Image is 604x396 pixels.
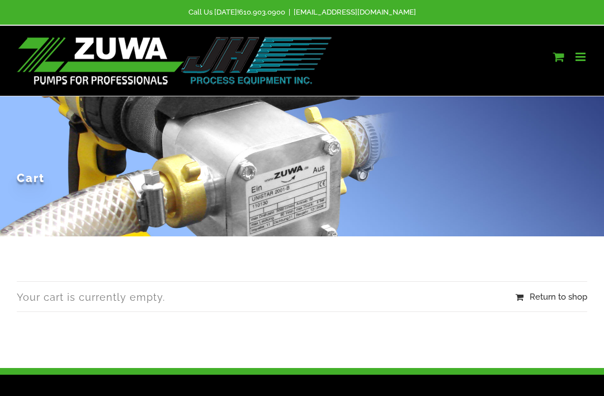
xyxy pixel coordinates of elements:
a: Return to shop [516,292,587,302]
p: Your cart is currently empty. [17,281,302,312]
a: [EMAIL_ADDRESS][DOMAIN_NAME] [294,8,416,16]
a: 610.903.0900 [239,8,285,16]
a: Toggle mobile cart [553,51,564,63]
h1: Cart [17,155,587,186]
span: Call Us [DATE]! [188,8,285,16]
a: Toggle mobile menu [575,51,587,63]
